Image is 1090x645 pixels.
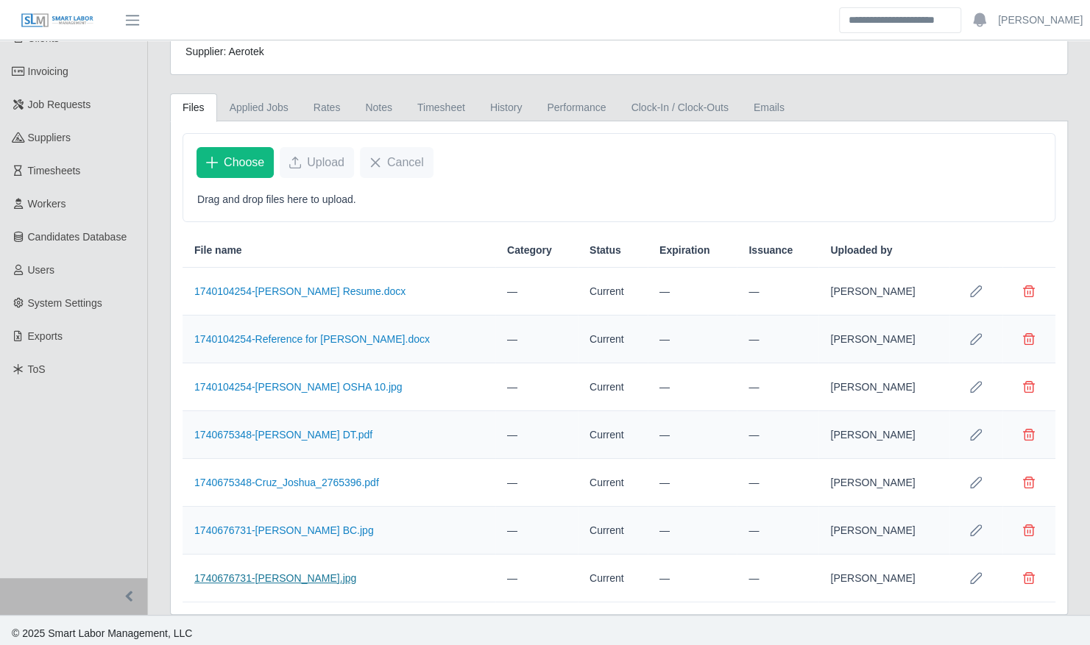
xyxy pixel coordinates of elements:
a: Timesheet [405,93,478,122]
a: [PERSON_NAME] [998,13,1083,28]
td: [PERSON_NAME] [818,411,949,459]
a: 1740676731-[PERSON_NAME].jpg [194,572,356,584]
a: 1740104254-[PERSON_NAME] Resume.docx [194,285,406,297]
span: Job Requests [28,99,91,110]
a: Rates [301,93,353,122]
td: — [648,555,737,602]
td: — [495,555,578,602]
td: [PERSON_NAME] [818,555,949,602]
button: Row Edit [961,420,991,449]
td: — [648,316,737,363]
span: ToS [28,363,46,375]
span: Candidates Database [28,231,127,243]
button: Delete file [1014,468,1044,497]
span: Users [28,264,55,276]
td: Current [578,459,648,507]
td: — [495,363,578,411]
td: — [737,316,818,363]
button: Delete file [1014,516,1044,545]
td: [PERSON_NAME] [818,316,949,363]
a: Files [170,93,217,122]
td: — [648,268,737,316]
td: — [495,411,578,459]
td: — [737,555,818,602]
span: Issuance [749,243,793,258]
a: Applied Jobs [217,93,301,122]
td: [PERSON_NAME] [818,268,949,316]
button: Delete file [1014,277,1044,306]
span: Workers [28,198,66,210]
td: — [495,459,578,507]
span: Uploaded by [830,243,892,258]
td: Current [578,555,648,602]
td: Current [578,363,648,411]
td: — [737,363,818,411]
button: Upload [280,147,354,178]
td: — [648,459,737,507]
span: Category [507,243,552,258]
span: Exports [28,330,63,342]
td: — [737,507,818,555]
button: Delete file [1014,372,1044,402]
button: Choose [197,147,274,178]
span: Invoicing [28,65,68,77]
span: System Settings [28,297,102,309]
span: Upload [307,154,344,171]
a: 1740675348-Cruz_Joshua_2765396.pdf [194,477,379,488]
td: Current [578,507,648,555]
p: Drag and drop files here to upload. [197,192,1041,207]
td: Current [578,316,648,363]
td: — [737,459,818,507]
button: Delete file [1014,563,1044,593]
td: — [495,268,578,316]
td: [PERSON_NAME] [818,363,949,411]
td: — [495,507,578,555]
td: — [648,411,737,459]
a: 1740104254-[PERSON_NAME] OSHA 10.jpg [194,381,403,393]
button: Row Edit [961,563,991,593]
td: — [648,363,737,411]
td: Current [578,268,648,316]
span: Status [590,243,621,258]
td: — [737,268,818,316]
a: History [478,93,535,122]
span: Choose [224,154,264,171]
img: SLM Logo [21,13,94,29]
span: Suppliers [28,132,71,143]
button: Delete file [1014,420,1044,449]
td: [PERSON_NAME] [818,459,949,507]
span: File name [194,243,242,258]
span: © 2025 Smart Labor Management, LLC [12,627,192,639]
button: Row Edit [961,372,991,402]
a: Notes [353,93,405,122]
a: 1740676731-[PERSON_NAME] BC.jpg [194,524,374,536]
span: Cancel [387,154,424,171]
td: — [495,316,578,363]
a: 1740675348-[PERSON_NAME] DT.pdf [194,429,372,441]
span: Expiration [659,243,709,258]
button: Cancel [360,147,433,178]
input: Search [839,7,961,33]
a: Clock-In / Clock-Outs [618,93,740,122]
td: Current [578,411,648,459]
button: Row Edit [961,516,991,545]
a: 1740104254-Reference for [PERSON_NAME].docx [194,333,430,345]
a: Emails [741,93,797,122]
td: — [737,411,818,459]
td: [PERSON_NAME] [818,507,949,555]
button: Delete file [1014,324,1044,354]
span: Supplier: Aerotek [185,46,264,57]
button: Row Edit [961,468,991,497]
a: Performance [534,93,618,122]
button: Row Edit [961,277,991,306]
button: Row Edit [961,324,991,354]
td: — [648,507,737,555]
span: Timesheets [28,165,81,177]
